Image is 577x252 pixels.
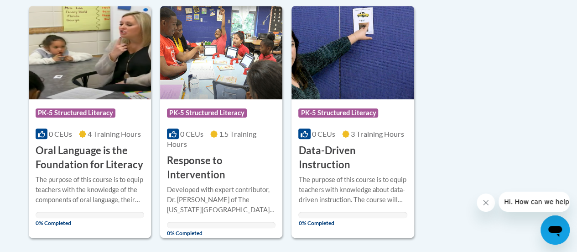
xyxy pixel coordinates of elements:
[477,193,495,212] iframe: Close message
[167,154,276,182] h3: Response to Intervention
[36,175,144,205] div: The purpose of this course is to equip teachers with the knowledge of the components of oral lang...
[351,129,404,138] span: 3 Training Hours
[160,6,282,99] img: Course Logo
[49,129,72,138] span: 0 CEUs
[312,129,335,138] span: 0 CEUs
[499,192,570,212] iframe: Message from company
[291,6,414,237] a: Course LogoPK-5 Structured Literacy0 CEUs3 Training Hours Data-Driven InstructionThe purpose of t...
[298,108,378,118] span: PK-5 Structured Literacy
[298,144,407,172] h3: Data-Driven Instruction
[298,175,407,205] div: The purpose of this course is to equip teachers with knowledge about data-driven instruction. The...
[167,185,276,215] div: Developed with expert contributor, Dr. [PERSON_NAME] of The [US_STATE][GEOGRAPHIC_DATA]. Through ...
[541,215,570,245] iframe: Button to launch messaging window
[88,129,141,138] span: 4 Training Hours
[36,108,115,118] span: PK-5 Structured Literacy
[180,129,203,138] span: 0 CEUs
[36,144,144,172] h3: Oral Language is the Foundation for Literacy
[5,6,74,14] span: Hi. How can we help?
[167,108,247,118] span: PK-5 Structured Literacy
[160,6,282,237] a: Course LogoPK-5 Structured Literacy0 CEUs1.5 Training Hours Response to InterventionDeveloped wit...
[291,6,414,99] img: Course Logo
[29,6,151,99] img: Course Logo
[29,6,151,237] a: Course LogoPK-5 Structured Literacy0 CEUs4 Training Hours Oral Language is the Foundation for Lit...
